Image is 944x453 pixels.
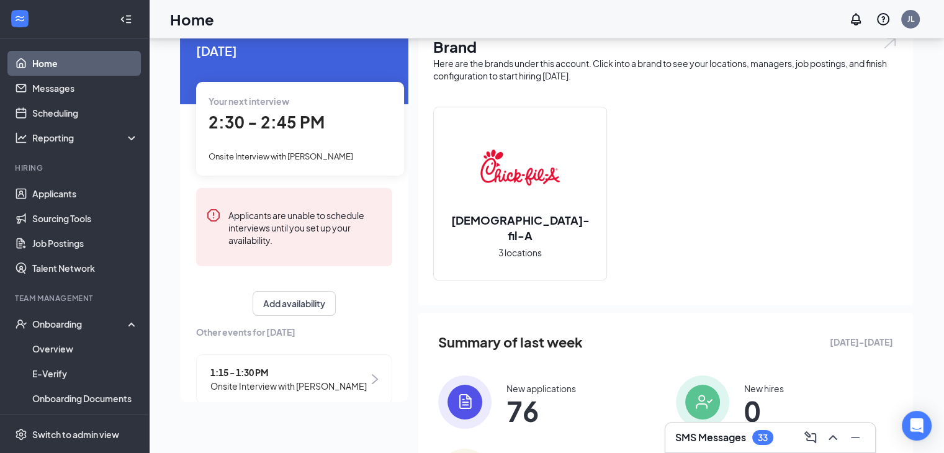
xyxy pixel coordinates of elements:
[845,428,865,447] button: Minimize
[32,51,138,76] a: Home
[15,428,27,441] svg: Settings
[32,318,128,330] div: Onboarding
[15,163,136,173] div: Hiring
[434,212,606,243] h2: [DEMOGRAPHIC_DATA]-fil-A
[803,430,818,445] svg: ComposeMessage
[210,366,367,379] span: 1:15 - 1:30 PM
[170,9,214,30] h1: Home
[758,433,768,443] div: 33
[744,400,784,422] span: 0
[801,428,820,447] button: ComposeMessage
[32,256,138,280] a: Talent Network
[32,132,139,144] div: Reporting
[32,181,138,206] a: Applicants
[876,12,891,27] svg: QuestionInfo
[480,128,560,207] img: Chick-fil-A
[825,430,840,445] svg: ChevronUp
[15,132,27,144] svg: Analysis
[882,36,898,50] img: open.6027fd2a22e1237b5b06.svg
[506,400,576,422] span: 76
[823,428,843,447] button: ChevronUp
[32,336,138,361] a: Overview
[209,151,353,161] span: Onsite Interview with [PERSON_NAME]
[209,96,289,107] span: Your next interview
[676,375,729,429] img: icon
[848,430,863,445] svg: Minimize
[744,382,784,395] div: New hires
[32,386,138,411] a: Onboarding Documents
[209,112,325,132] span: 2:30 - 2:45 PM
[32,76,138,101] a: Messages
[32,206,138,231] a: Sourcing Tools
[32,428,119,441] div: Switch to admin view
[15,293,136,303] div: Team Management
[196,325,392,339] span: Other events for [DATE]
[196,41,392,60] span: [DATE]
[830,335,893,349] span: [DATE] - [DATE]
[253,291,336,316] button: Add availability
[228,208,382,246] div: Applicants are unable to schedule interviews until you set up your availability.
[433,36,898,57] h1: Brand
[907,14,914,24] div: JL
[438,331,583,353] span: Summary of last week
[498,246,542,259] span: 3 locations
[902,411,932,441] div: Open Intercom Messenger
[433,57,898,82] div: Here are the brands under this account. Click into a brand to see your locations, managers, job p...
[506,382,576,395] div: New applications
[438,375,492,429] img: icon
[15,318,27,330] svg: UserCheck
[32,361,138,386] a: E-Verify
[675,431,746,444] h3: SMS Messages
[32,101,138,125] a: Scheduling
[120,13,132,25] svg: Collapse
[32,231,138,256] a: Job Postings
[32,411,138,436] a: Activity log
[210,379,367,393] span: Onsite Interview with [PERSON_NAME]
[206,208,221,223] svg: Error
[14,12,26,25] svg: WorkstreamLogo
[848,12,863,27] svg: Notifications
